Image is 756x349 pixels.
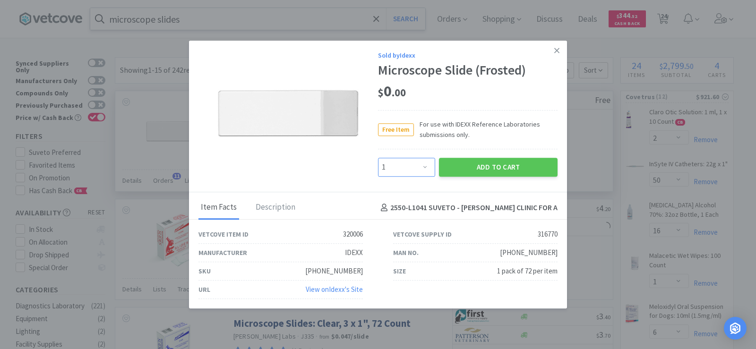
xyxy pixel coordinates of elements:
[378,86,384,100] span: $
[305,265,363,277] div: [PHONE_NUMBER]
[198,247,247,258] div: Manufacturer
[217,90,359,137] img: 48dc9fef7c67425a94e5302afaf4719a_316770.png
[253,196,298,220] div: Description
[345,247,363,258] div: IDEXX
[393,229,452,239] div: Vetcove Supply ID
[378,50,558,60] div: Sold by Idexx
[198,266,211,276] div: SKU
[392,86,406,100] span: . 00
[378,124,413,136] span: Free Item
[198,229,249,239] div: Vetcove Item ID
[377,202,558,214] h4: 2550 - L1041 SUVETO - [PERSON_NAME] CLINIC FOR A
[439,158,558,177] button: Add to Cart
[500,247,558,258] div: [PHONE_NUMBER]
[198,284,210,295] div: URL
[414,119,558,140] span: For use with IDEXX Reference Laboratories submissions only.
[538,229,558,240] div: 316770
[306,285,363,294] a: View onIdexx's Site
[497,265,558,277] div: 1 pack of 72 per item
[343,229,363,240] div: 320006
[378,82,406,101] span: 0
[378,62,558,78] div: Microscope Slide (Frosted)
[724,317,747,340] div: Open Intercom Messenger
[393,247,419,258] div: Man No.
[198,196,239,220] div: Item Facts
[393,266,406,276] div: Size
